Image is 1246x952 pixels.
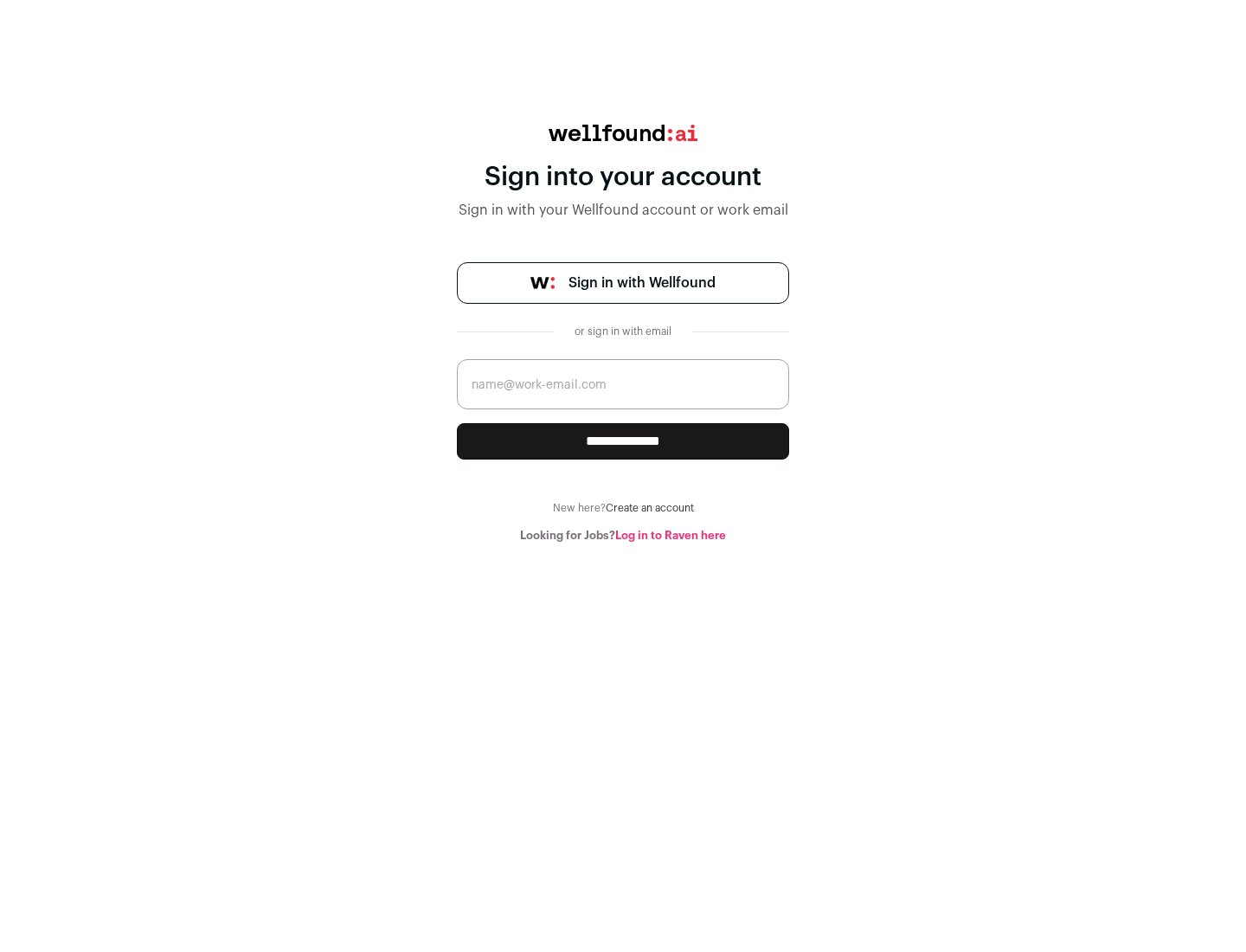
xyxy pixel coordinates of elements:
[615,530,726,541] a: Log in to Raven here
[530,277,555,289] img: wellfound-symbol-flush-black-fb3c872781a75f747ccb3a119075da62bfe97bd399995f84a933054e44a575c4.png
[457,200,789,221] div: Sign in with your Wellfound account or work email
[457,359,789,409] input: name@work-email.com
[606,503,694,513] a: Create an account
[549,125,697,141] img: wellfound:ai
[568,325,678,338] div: or sign in with email
[457,262,789,304] a: Sign in with Wellfound
[457,529,789,543] div: Looking for Jobs?
[457,162,789,193] div: Sign into your account
[457,501,789,515] div: New here?
[568,273,716,293] span: Sign in with Wellfound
